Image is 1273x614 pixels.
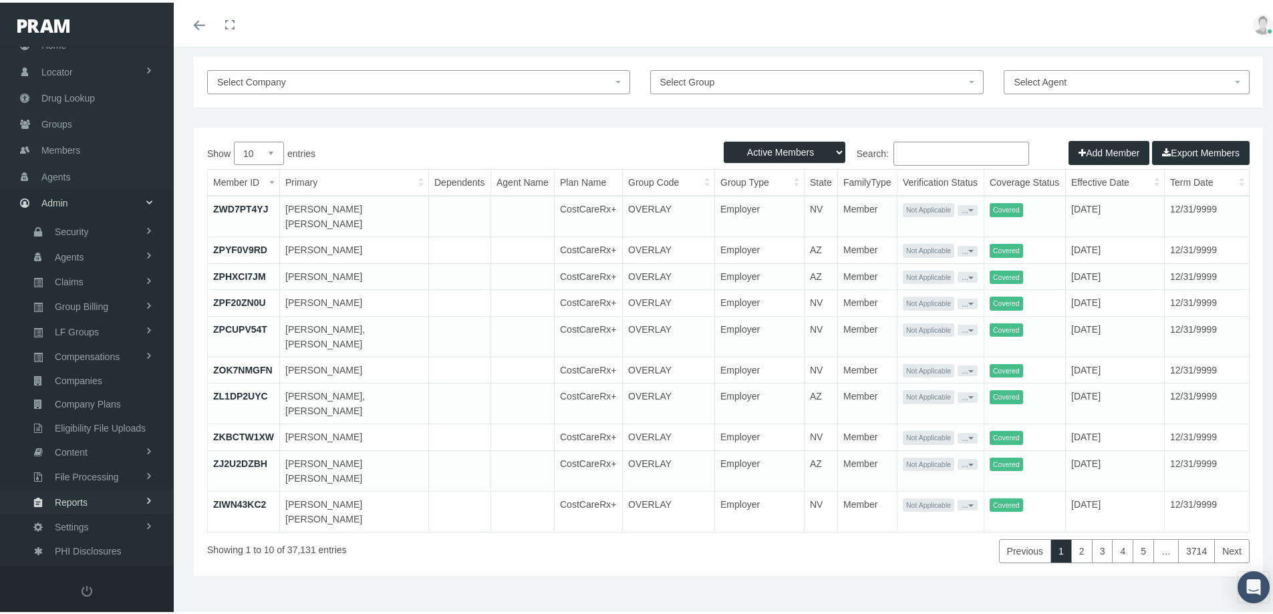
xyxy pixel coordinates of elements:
[555,488,623,529] td: CostCareRx+
[41,162,71,187] span: Agents
[555,167,623,193] th: Plan Name
[715,448,805,488] td: Employer
[1153,536,1179,561] a: …
[55,218,89,241] span: Security
[555,448,623,488] td: CostCareRx+
[903,361,954,375] span: Not Applicable
[234,139,284,162] select: Showentries
[1152,138,1250,162] button: Export Members
[728,139,1029,163] label: Search:
[715,261,805,287] td: Employer
[838,488,897,529] td: Member
[55,414,146,437] span: Eligibility File Uploads
[990,268,1023,282] span: Covered
[1071,536,1093,561] a: 2
[213,295,266,305] a: ZPF20ZN0U
[958,456,978,467] button: ...
[280,235,429,261] td: [PERSON_NAME]
[280,261,429,287] td: [PERSON_NAME]
[1133,536,1154,561] a: 5
[990,388,1023,402] span: Covered
[55,537,122,560] span: PHI Disclosures
[958,202,978,213] button: ...
[1165,422,1250,448] td: 12/31/9999
[838,422,897,448] td: Member
[41,109,72,134] span: Groups
[55,488,88,511] span: Reports
[555,261,623,287] td: CostCareRx+
[715,422,805,448] td: Employer
[805,354,838,381] td: NV
[55,268,84,291] span: Claims
[280,354,429,381] td: [PERSON_NAME]
[213,429,274,440] a: ZKBCTW1XW
[55,438,88,461] span: Content
[1112,536,1133,561] a: 4
[805,167,838,193] th: State
[1066,167,1165,193] th: Effective Date: activate to sort column ascending
[280,381,429,422] td: [PERSON_NAME], [PERSON_NAME]
[805,448,838,488] td: AZ
[1066,235,1165,261] td: [DATE]
[838,235,897,261] td: Member
[903,388,954,402] span: Not Applicable
[958,269,978,280] button: ...
[805,287,838,314] td: NV
[1066,193,1165,235] td: [DATE]
[623,354,715,381] td: OVERLAY
[623,422,715,448] td: OVERLAY
[41,135,80,160] span: Members
[903,428,954,442] span: Not Applicable
[280,448,429,488] td: [PERSON_NAME] [PERSON_NAME]
[1165,235,1250,261] td: 12/31/9999
[805,261,838,287] td: AZ
[213,242,267,253] a: ZPYF0V9RD
[1066,422,1165,448] td: [DATE]
[897,167,984,193] th: Verification Status
[55,367,102,390] span: Companies
[893,139,1029,163] input: Search:
[903,268,954,282] span: Not Applicable
[805,381,838,422] td: AZ
[1066,354,1165,381] td: [DATE]
[805,488,838,529] td: NV
[715,313,805,354] td: Employer
[213,269,266,279] a: ZPHXCI7JM
[1165,313,1250,354] td: 12/31/9999
[990,428,1023,442] span: Covered
[1214,536,1250,561] a: Next
[1165,488,1250,529] td: 12/31/9999
[555,235,623,261] td: CostCareRx+
[838,381,897,422] td: Member
[280,422,429,448] td: [PERSON_NAME]
[555,193,623,235] td: CostCareRx+
[903,241,954,255] span: Not Applicable
[1253,12,1273,32] img: user-placeholder.jpg
[715,381,805,422] td: Employer
[55,463,119,486] span: File Processing
[990,361,1023,375] span: Covered
[1066,287,1165,314] td: [DATE]
[990,496,1023,510] span: Covered
[838,193,897,235] td: Member
[1165,261,1250,287] td: 12/31/9999
[715,167,805,193] th: Group Type: activate to sort column ascending
[213,362,273,373] a: ZOK7NMGFN
[623,235,715,261] td: OVERLAY
[1066,313,1165,354] td: [DATE]
[1238,569,1270,601] div: Open Intercom Messenger
[555,354,623,381] td: CostCareRx+
[555,381,623,422] td: CostCareRx+
[213,388,268,399] a: ZL1DP2UYC
[55,243,84,266] span: Agents
[208,167,280,193] th: Member ID: activate to sort column ascending
[555,287,623,314] td: CostCareRx+
[213,456,267,466] a: ZJ2U2DZBH
[838,448,897,488] td: Member
[55,390,121,413] span: Company Plans
[805,235,838,261] td: AZ
[429,167,491,193] th: Dependents
[1069,138,1149,162] button: Add Member
[903,321,954,335] span: Not Applicable
[280,313,429,354] td: [PERSON_NAME], [PERSON_NAME]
